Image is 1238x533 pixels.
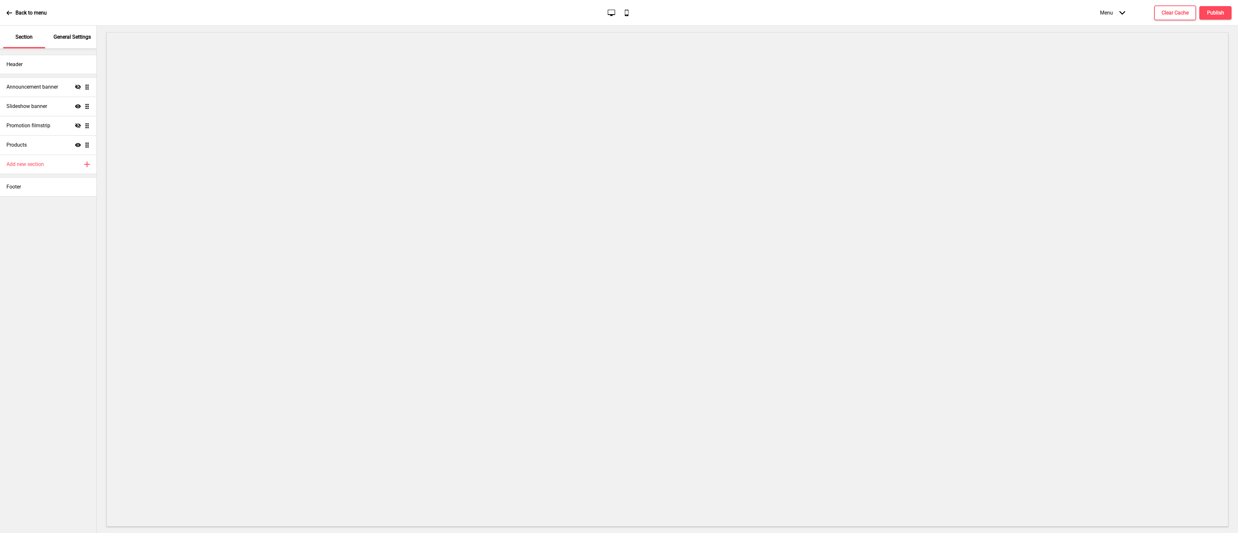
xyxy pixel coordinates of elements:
h4: Clear Cache [1162,9,1189,16]
p: Back to menu [15,9,47,16]
h4: Add new section [6,161,44,168]
a: Back to menu [6,4,47,22]
h4: Footer [6,183,21,190]
p: Section [15,34,33,41]
h4: Header [6,61,23,68]
h4: Slideshow banner [6,103,47,110]
button: Clear Cache [1154,5,1196,20]
h4: Promotion filmstrip [6,122,50,129]
h4: Products [6,141,27,149]
button: Publish [1199,6,1232,20]
h4: Announcement banner [6,83,58,91]
h4: Publish [1207,9,1224,16]
div: Menu [1094,3,1132,22]
p: General Settings [54,34,91,41]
